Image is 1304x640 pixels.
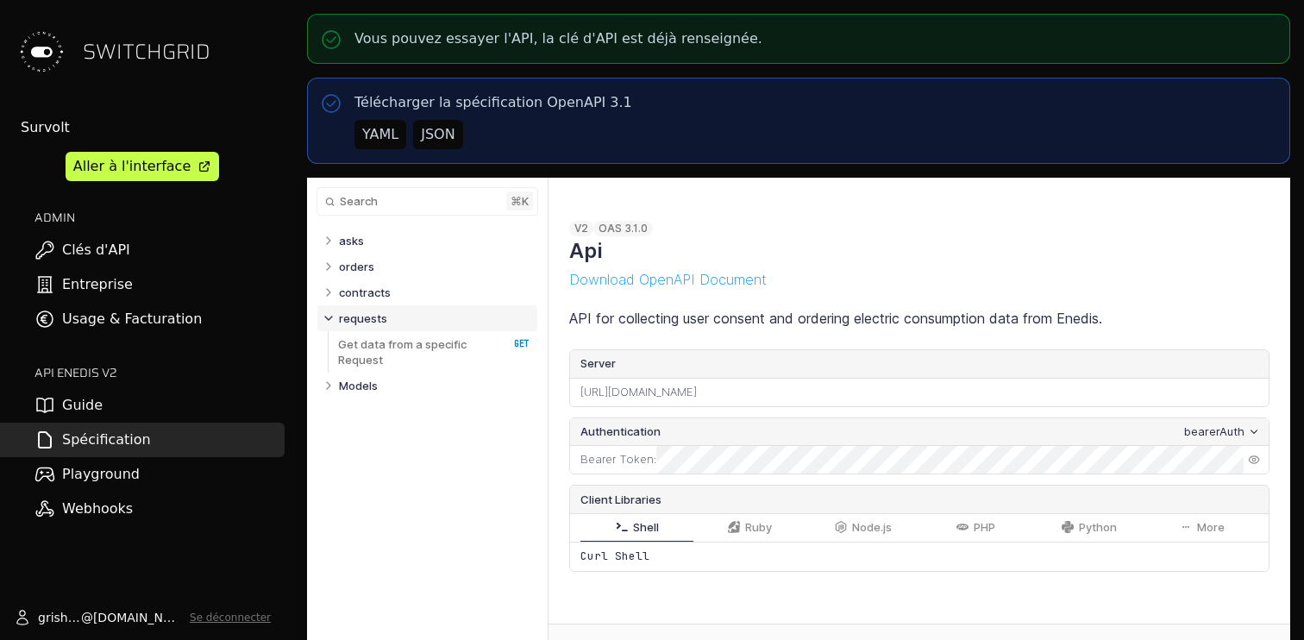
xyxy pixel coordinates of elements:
div: bearerAuth [1184,423,1244,440]
button: Download OpenAPI Document [569,272,767,287]
a: requests [339,305,530,331]
span: @ [81,609,93,626]
span: Search [340,195,378,208]
p: API for collecting user consent and ordering electric consumption data from Enedis. [569,308,1270,329]
div: v2 [569,221,593,236]
span: Python [1079,521,1117,534]
a: Models [339,373,530,398]
span: [DOMAIN_NAME] [93,609,183,626]
p: Télécharger la spécification OpenAPI 3.1 [354,92,632,113]
p: Models [339,378,378,393]
span: Authentication [580,423,661,440]
button: JSON [413,120,462,149]
p: Get data from a specific Request [338,336,491,367]
div: [URL][DOMAIN_NAME] [570,379,1269,406]
p: asks [339,233,364,248]
img: Switchgrid Logo [14,24,69,79]
a: Get data from a specific Request GET [338,331,530,373]
span: Shell [633,521,659,534]
a: orders [339,254,530,279]
span: Ruby [745,521,772,534]
div: : [570,446,656,474]
a: contracts [339,279,530,305]
div: JSON [421,124,455,145]
p: orders [339,259,374,274]
button: Se déconnecter [190,611,271,624]
span: GET [496,338,530,350]
div: YAML [362,124,398,145]
span: grishjan [38,609,81,626]
div: OAS 3.1.0 [593,221,653,236]
kbd: ⌘ k [506,191,533,210]
a: Aller à l'interface [66,152,219,181]
span: PHP [974,521,995,534]
div: Client Libraries [570,486,1269,513]
div: Survolt [21,117,285,138]
div: Aller à l'interface [73,156,191,177]
p: requests [339,311,387,326]
span: SWITCHGRID [83,38,210,66]
h1: Api [569,238,602,263]
button: bearerAuth [1179,422,1265,441]
label: Bearer Token [580,451,654,468]
p: Vous pouvez essayer l'API, la clé d'API est déjà renseignée. [354,28,762,49]
p: contracts [339,285,391,300]
h2: API ENEDIS v2 [34,364,285,381]
div: Curl Shell [570,542,1269,571]
label: Server [570,350,1269,378]
a: asks [339,228,530,254]
span: Node.js [852,521,892,534]
button: YAML [354,120,406,149]
h2: ADMIN [34,209,285,226]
